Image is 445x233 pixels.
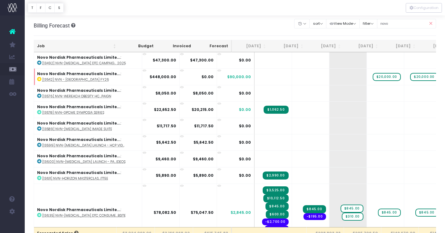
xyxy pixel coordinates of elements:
input: Search... [377,19,436,28]
strong: $5,642.50 [193,140,214,145]
th: Forecast [194,40,232,52]
span: wayahead Sales Forecast Item [342,213,363,221]
span: Streamtime order: PO11872 – Neromotion [303,213,326,220]
abbr: [13600] NVN-Wegovy Launch - Patient Videos [42,159,125,164]
strong: $11,717.50 [157,123,176,129]
span: $0.00 [239,123,251,129]
span: Streamtime Invoice: INV-5013 – [13635] NVN-Wegovy DTC Consumer Website [263,194,289,202]
th: Sep 25: activate to sort column ascending [269,40,307,52]
button: Configuration [406,3,442,13]
span: wayahead Sales Forecast Item [341,205,363,213]
td: : [34,134,142,150]
button: View Mode [326,19,360,28]
button: sort [309,19,326,28]
strong: $9,460.00 [155,156,176,162]
strong: $448,000.00 [150,74,176,79]
span: Streamtime Invoice: INV-5015 – [13635] NVN-Wegovy DTC Consumer Website [266,210,288,218]
strong: $47,300.00 [153,57,176,63]
span: $0.00 [239,156,251,162]
img: images/default_profile_image.png [8,221,17,230]
strong: $5,890.00 [156,173,176,178]
span: Streamtime Invoice: INV-5047 – [13611] NVN-HORIZON Masterclass Steering Committee [263,172,288,180]
span: $0.00 [239,107,251,112]
strong: $78,082.50 [154,210,176,215]
span: wayahead Sales Forecast Item [378,209,401,217]
strong: $11,717.50 [194,123,214,129]
strong: $5,890.00 [193,173,214,178]
td: : [34,68,142,85]
span: Streamtime order: PO11766 – Neromotion [262,218,289,225]
span: Streamtime Invoice: INV-5081 – [13635] NVN-Wegovy DTC Consumer Website - Hosting & Maintenance [303,205,326,213]
abbr: [13589] NVN-Wegovy Image Suite [42,127,112,131]
span: Streamtime Invoice: INV-5051 – [13578] NVN-GPCME Symposia Series - Christchurch August 2025 [264,106,288,114]
td: : [34,101,142,118]
button: S [54,3,64,13]
strong: $20,215.00 [192,107,214,112]
strong: $8,050.00 [193,91,214,96]
div: Vertical button group [28,3,64,13]
span: $0.00 [239,57,251,63]
th: Oct 25: activate to sort column ascending [307,40,344,52]
span: wayahead Sales Forecast Item [373,73,401,81]
span: Streamtime order: PO11792 – Neromotion [265,225,289,232]
button: T [28,3,37,13]
span: wayahead Sales Forecast Item [410,73,438,81]
strong: Novo Nordisk Pharmaceuticals Limite... [37,207,121,212]
span: $0.00 [239,140,251,145]
th: Aug 25: activate to sort column ascending [232,40,269,52]
span: $0.00 [239,173,251,178]
td: : [34,85,142,101]
strong: Novo Nordisk Pharmaceuticals Limite... [37,153,121,159]
strong: Novo Nordisk Pharmaceuticals Limite... [37,121,121,126]
div: Vertical button group [406,3,442,13]
strong: $9,460.00 [193,156,214,162]
strong: Novo Nordisk Pharmaceuticals Limite... [37,137,121,142]
strong: $22,652.50 [154,107,176,112]
td: : [34,52,142,68]
th: Nov 25: activate to sort column ascending [344,40,381,52]
strong: $5,642.50 [156,140,176,145]
button: filter [359,19,377,28]
span: $0.00 [239,91,251,96]
td: : [34,118,142,134]
td: : [34,167,142,184]
span: Streamtime Invoice: INV-5014 – [13635] NVN-Wegovy DTC Consumer Website - Hosting & Maintenance [265,202,288,210]
strong: $75,047.50 [191,210,214,215]
strong: Novo Nordisk Pharmaceuticals Limite... [37,88,121,93]
strong: $0.00 [201,74,214,79]
th: Job: activate to sort column ascending [34,40,119,52]
th: Budget [119,40,157,52]
span: $90,000.00 [227,74,251,80]
strong: Novo Nordisk Pharmaceuticals Limite... [37,71,121,76]
span: Streamtime Invoice: INV-5012 – [13635] NVN-Wegovy DTC Consumer Website [263,186,288,194]
abbr: [13578] NVN-GPCME Symposia Series [42,110,104,115]
button: C [45,3,55,13]
strong: Novo Nordisk Pharmaceuticals Limite... [37,170,121,175]
button: F [36,3,45,13]
abbr: [13492] NVN-Wegovy DTC Campaign Strategy & Concepts 2025 [42,61,126,66]
strong: Novo Nordisk Pharmaceuticals Limite... [37,104,121,109]
abbr: [13635] NVN-Wegovy DTC Consumer Website [42,213,126,218]
th: Dec 25: activate to sort column ascending [381,40,419,52]
td: : [34,150,142,167]
span: wayahead Sales Forecast Item [415,209,438,217]
strong: $47,300.00 [190,57,214,63]
span: Billing Forecast [34,23,70,29]
strong: $8,050.00 [155,91,176,96]
abbr: [13611] NVN-HORIZON Masterclass Steering Committee [42,176,108,181]
th: Invoiced [157,40,194,52]
abbr: [13599] NVN-Wegovy Launch - HCP Videos [42,143,125,148]
span: $2,845.00 [231,210,251,215]
abbr: [13542] NVN - Novo Pipeline FY26 [42,77,109,82]
strong: Novo Nordisk Pharmaceuticals Limite... [37,55,121,60]
abbr: [13576] NVN-WeReach Obesity HCP Campaign [42,94,111,99]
